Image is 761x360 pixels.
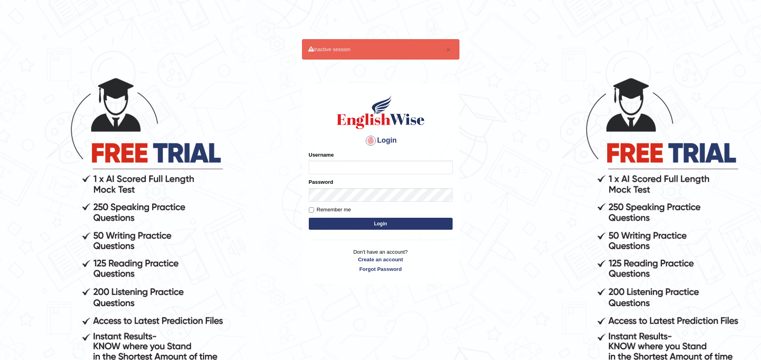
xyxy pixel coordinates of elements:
label: Remember me [309,206,351,214]
button: × [446,46,451,54]
input: Remember me [309,207,314,213]
img: Logo of English Wise sign in for intelligent practice with AI [335,94,426,130]
label: Username [309,151,334,159]
label: Password [309,178,333,186]
h4: Login [309,134,453,147]
a: Create an account [309,256,453,263]
div: Inactive session [302,39,459,60]
button: Login [309,218,453,230]
p: Don't have an account? [309,248,453,273]
a: Forgot Password [309,265,453,273]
